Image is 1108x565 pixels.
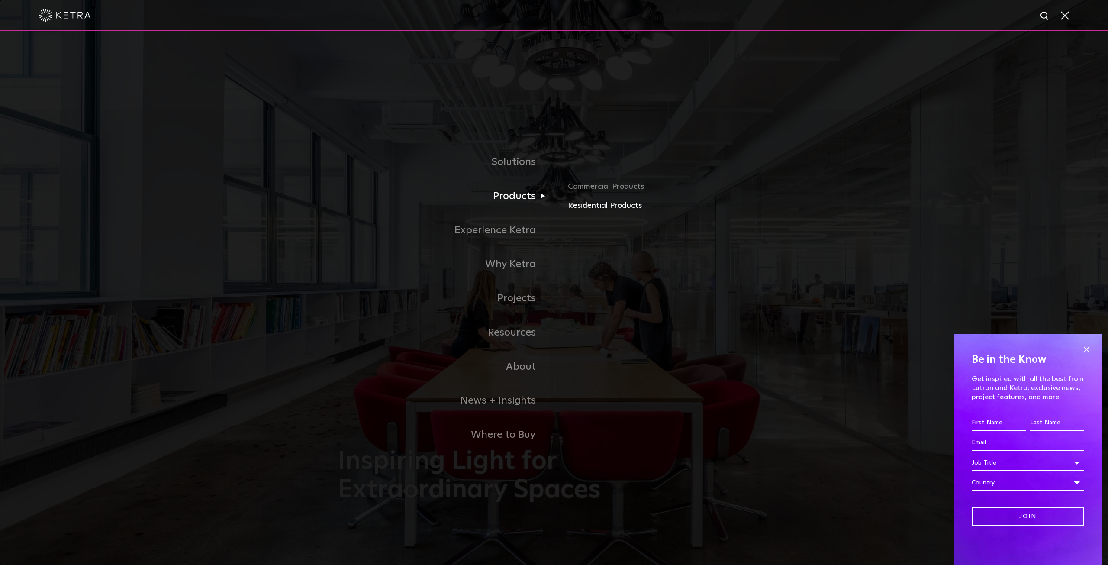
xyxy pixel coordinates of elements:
[338,316,554,350] a: Resources
[338,281,554,316] a: Projects
[338,384,554,418] a: News + Insights
[338,179,554,213] a: Products
[39,9,91,22] img: ketra-logo-2019-white
[338,213,554,248] a: Experience Ketra
[338,350,554,384] a: About
[972,352,1084,368] h4: Be in the Know
[972,455,1084,471] div: Job Title
[338,418,554,452] a: Where to Buy
[972,415,1026,431] input: First Name
[1040,11,1050,22] img: search icon
[338,145,554,179] a: Solutions
[1030,415,1084,431] input: Last Name
[972,507,1084,526] input: Join
[972,435,1084,451] input: Email
[338,247,554,281] a: Why Ketra
[338,145,770,452] div: Navigation Menu
[568,200,770,212] a: Residential Products
[972,375,1084,401] p: Get inspired with all the best from Lutron and Ketra: exclusive news, project features, and more.
[972,475,1084,491] div: Country
[568,181,770,200] a: Commercial Products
